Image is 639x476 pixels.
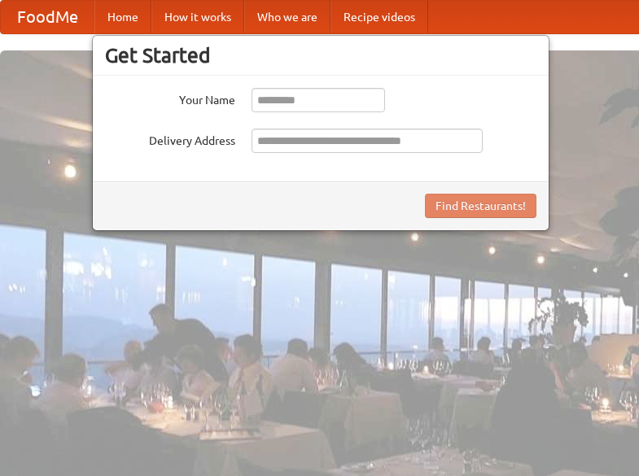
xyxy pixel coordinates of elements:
[105,43,536,68] h3: Get Started
[151,1,244,33] a: How it works
[425,194,536,218] button: Find Restaurants!
[330,1,428,33] a: Recipe videos
[1,1,94,33] a: FoodMe
[105,88,235,108] label: Your Name
[105,129,235,149] label: Delivery Address
[94,1,151,33] a: Home
[244,1,330,33] a: Who we are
